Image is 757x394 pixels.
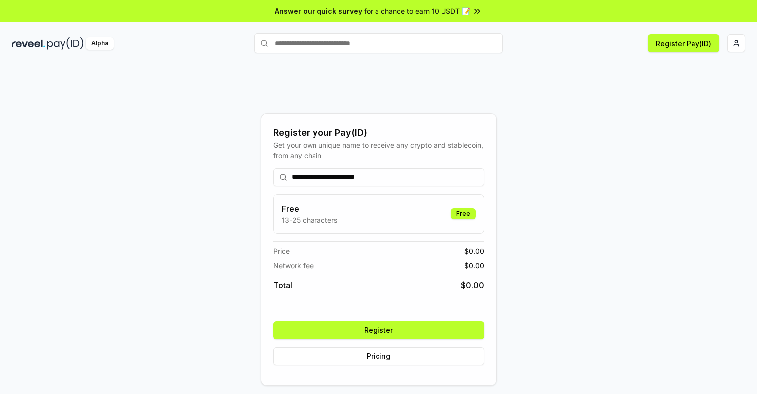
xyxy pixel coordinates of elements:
[648,34,719,52] button: Register Pay(ID)
[12,37,45,50] img: reveel_dark
[86,37,114,50] div: Alpha
[273,321,484,339] button: Register
[273,347,484,365] button: Pricing
[464,246,484,256] span: $ 0.00
[364,6,470,16] span: for a chance to earn 10 USDT 📝
[273,140,484,160] div: Get your own unique name to receive any crypto and stablecoin, from any chain
[282,203,337,215] h3: Free
[273,279,292,291] span: Total
[47,37,84,50] img: pay_id
[282,215,337,225] p: 13-25 characters
[461,279,484,291] span: $ 0.00
[275,6,362,16] span: Answer our quick survey
[273,246,290,256] span: Price
[273,126,484,140] div: Register your Pay(ID)
[273,260,314,271] span: Network fee
[464,260,484,271] span: $ 0.00
[451,208,476,219] div: Free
